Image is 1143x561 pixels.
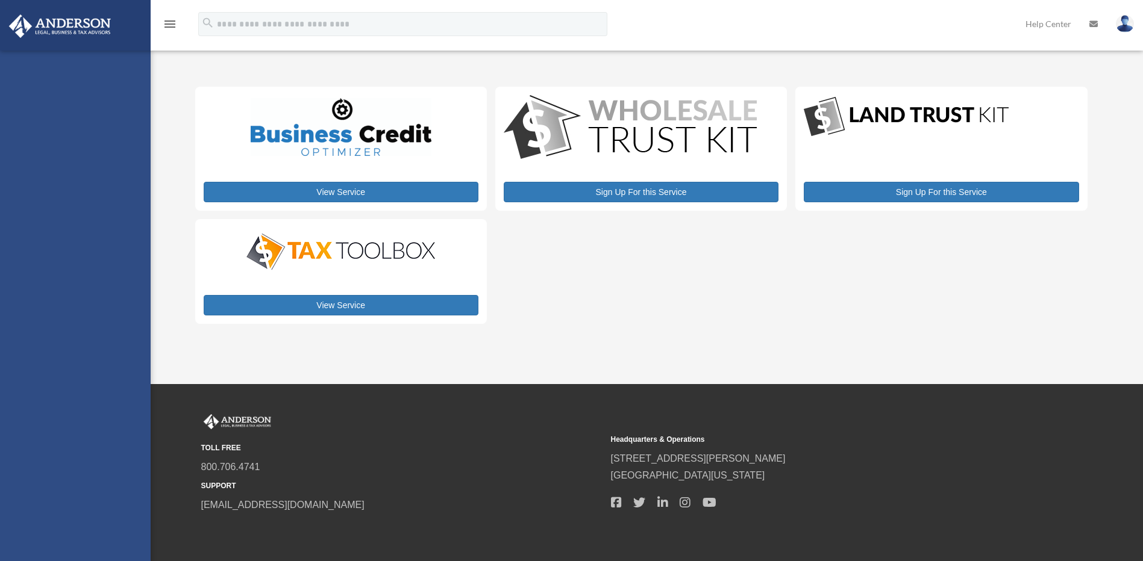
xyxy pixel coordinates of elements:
a: [STREET_ADDRESS][PERSON_NAME] [611,453,786,463]
img: Anderson Advisors Platinum Portal [201,414,274,430]
img: WS-Trust-Kit-lgo-1.jpg [504,95,757,162]
i: search [201,16,215,29]
small: TOLL FREE [201,442,603,454]
a: Sign Up For this Service [504,182,778,202]
img: LandTrust_lgo-1.jpg [804,95,1009,139]
a: 800.706.4741 [201,462,260,472]
a: View Service [204,182,478,202]
small: Headquarters & Operations [611,433,1012,446]
img: Anderson Advisors Platinum Portal [5,14,114,38]
small: SUPPORT [201,480,603,492]
a: [EMAIL_ADDRESS][DOMAIN_NAME] [201,500,365,510]
img: User Pic [1116,15,1134,33]
i: menu [163,17,177,31]
a: [GEOGRAPHIC_DATA][US_STATE] [611,470,765,480]
a: View Service [204,295,478,315]
a: menu [163,21,177,31]
a: Sign Up For this Service [804,182,1079,202]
